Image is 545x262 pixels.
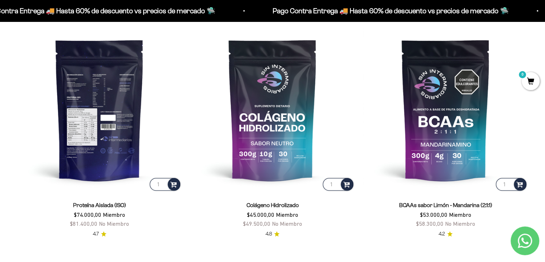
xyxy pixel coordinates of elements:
[247,202,299,208] a: Colágeno Hidrolizado
[247,211,274,218] span: $45.000,00
[518,70,527,79] mark: 0
[522,78,540,86] a: 0
[266,230,272,238] span: 4.8
[93,230,99,238] span: 4.7
[74,211,101,218] span: $74.000,00
[445,220,475,227] span: No Miembro
[439,230,453,238] a: 4.24.2 de 5.0 estrellas
[272,220,302,227] span: No Miembro
[420,211,448,218] span: $53.000,00
[449,211,471,218] span: Miembro
[93,230,106,238] a: 4.74.7 de 5.0 estrellas
[70,220,97,227] span: $81.400,00
[276,211,298,218] span: Miembro
[439,230,445,238] span: 4.2
[103,211,125,218] span: Miembro
[272,5,508,17] p: Pago Contra Entrega 🚚 Hasta 60% de descuento vs precios de mercado 🛸
[17,27,182,192] img: Proteína Aislada (ISO)
[266,230,279,238] a: 4.84.8 de 5.0 estrellas
[399,202,492,208] a: BCAAs sabor Limón - Mandarina (2:1:1)
[416,220,444,227] span: $58.300,00
[73,202,126,208] a: Proteína Aislada (ISO)
[99,220,129,227] span: No Miembro
[243,220,271,227] span: $49.500,00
